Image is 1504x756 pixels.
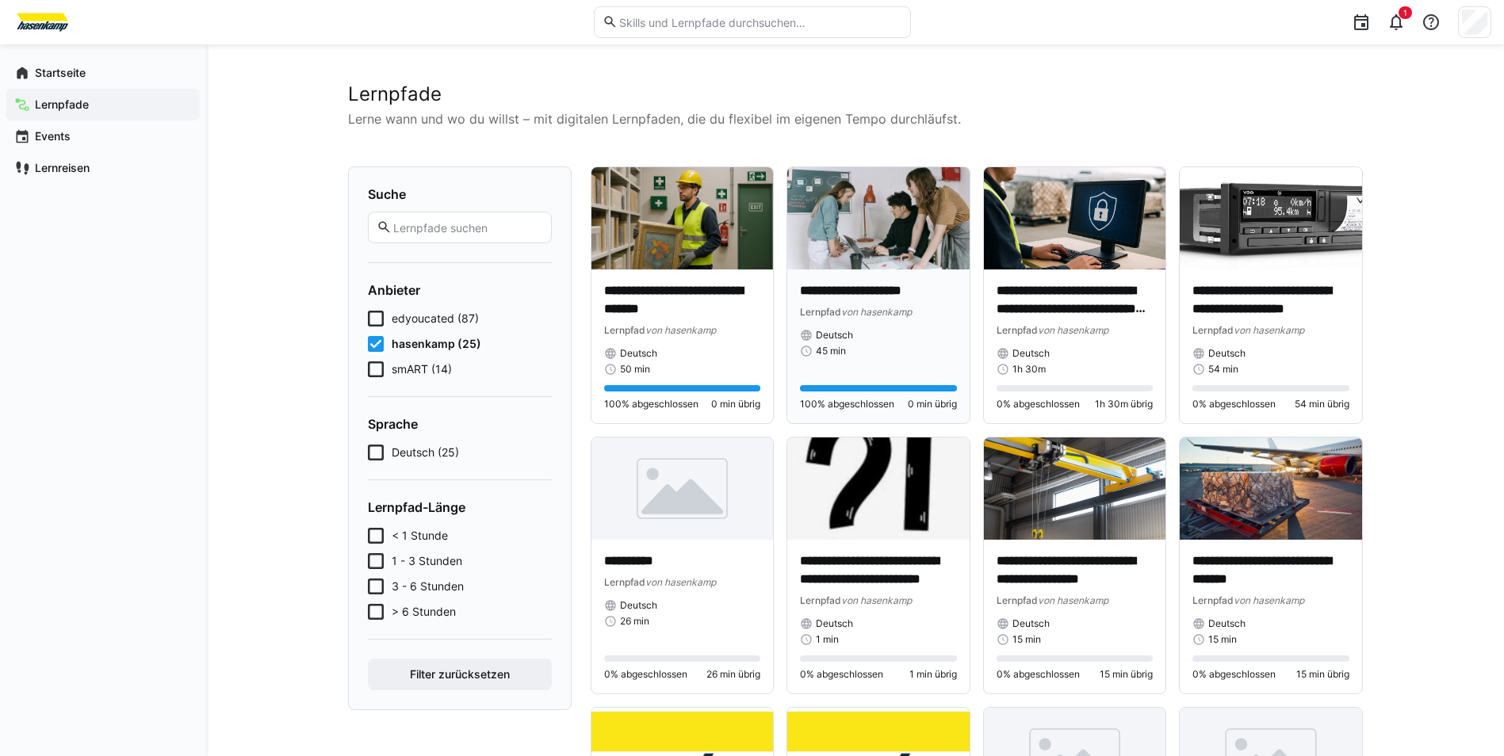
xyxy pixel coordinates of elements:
input: Lernpfade suchen [392,220,542,235]
span: 1 min [816,633,839,646]
span: Filter zurücksetzen [408,666,512,682]
span: Deutsch (25) [392,445,459,460]
span: Lernpfad [604,324,645,336]
span: 50 min [620,363,650,376]
span: 45 min [816,345,846,357]
img: image [787,167,970,269]
span: Deutsch [1208,347,1246,360]
span: von hasenkamp [1234,324,1304,336]
span: 0% abgeschlossen [604,668,687,681]
span: 0% abgeschlossen [1192,398,1276,410]
p: Lerne wann und wo du willst – mit digitalen Lernpfaden, die du flexibel im eigenen Tempo durchläu... [348,109,1363,128]
span: 0% abgeschlossen [1192,668,1276,681]
span: 26 min übrig [706,668,760,681]
span: 15 min übrig [1100,668,1153,681]
span: von hasenkamp [841,594,912,606]
span: 0% abgeschlossen [997,398,1080,410]
span: von hasenkamp [1234,594,1304,606]
span: Lernpfad [1192,594,1234,606]
span: Lernpfad [604,576,645,588]
img: image [984,167,1166,269]
span: Deutsch [1208,617,1246,630]
span: 1h 30m übrig [1095,398,1153,410]
img: image [591,167,774,269]
h4: Lernpfad-Länge [368,499,552,515]
span: Lernpfad [800,306,841,318]
span: Deutsch [1012,347,1050,360]
span: 54 min [1208,363,1238,376]
span: Deutsch [816,617,853,630]
span: 15 min übrig [1296,668,1349,681]
span: 0% abgeschlossen [997,668,1080,681]
span: 1 [1403,8,1407,17]
span: von hasenkamp [1038,324,1108,336]
input: Skills und Lernpfade durchsuchen… [618,15,901,29]
span: 3 - 6 Stunden [392,578,464,594]
span: > 6 Stunden [392,604,456,620]
span: Deutsch [816,329,853,342]
span: Lernpfad [1192,324,1234,336]
span: von hasenkamp [645,576,716,588]
img: image [591,437,774,540]
span: 15 min [1012,633,1041,646]
span: von hasenkamp [1038,594,1108,606]
span: 100% abgeschlossen [800,398,894,410]
img: image [787,437,970,540]
span: von hasenkamp [841,306,912,318]
span: Lernpfad [800,594,841,606]
span: Deutsch [620,347,657,360]
span: 0 min übrig [711,398,760,410]
span: 15 min [1208,633,1237,646]
span: Deutsch [1012,617,1050,630]
button: Filter zurücksetzen [368,659,552,690]
span: 0 min übrig [908,398,957,410]
h4: Anbieter [368,282,552,298]
img: image [984,437,1166,540]
span: hasenkamp (25) [392,336,481,352]
span: edyoucated (87) [392,311,479,326]
span: Deutsch [620,599,657,612]
span: 1 - 3 Stunden [392,553,462,569]
h2: Lernpfade [348,82,1363,106]
img: image [1180,167,1362,269]
h4: Suche [368,186,552,202]
span: < 1 Stunde [392,528,448,544]
span: Lernpfad [997,594,1038,606]
span: von hasenkamp [645,324,716,336]
span: Lernpfad [997,324,1038,336]
span: 100% abgeschlossen [604,398,698,410]
span: smART (14) [392,361,452,377]
span: 1h 30m [1012,363,1046,376]
span: 26 min [620,615,649,628]
span: 1 min übrig [909,668,957,681]
span: 0% abgeschlossen [800,668,883,681]
h4: Sprache [368,416,552,432]
span: 54 min übrig [1295,398,1349,410]
img: image [1180,437,1362,540]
